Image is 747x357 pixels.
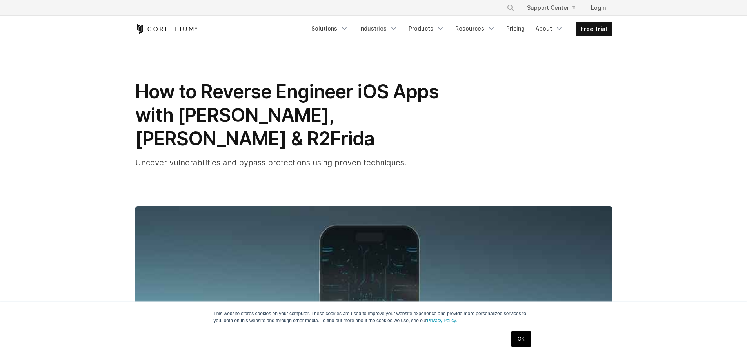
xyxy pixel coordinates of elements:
[135,158,406,167] span: Uncover vulnerabilities and bypass protections using proven techniques.
[427,318,457,323] a: Privacy Policy.
[576,22,612,36] a: Free Trial
[503,1,518,15] button: Search
[502,22,529,36] a: Pricing
[451,22,500,36] a: Resources
[307,22,612,36] div: Navigation Menu
[585,1,612,15] a: Login
[404,22,449,36] a: Products
[135,80,439,150] span: How to Reverse Engineer iOS Apps with [PERSON_NAME], [PERSON_NAME] & R2Frida
[307,22,353,36] a: Solutions
[521,1,582,15] a: Support Center
[135,24,198,34] a: Corellium Home
[214,310,534,324] p: This website stores cookies on your computer. These cookies are used to improve your website expe...
[531,22,568,36] a: About
[497,1,612,15] div: Navigation Menu
[511,331,531,347] a: OK
[354,22,402,36] a: Industries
